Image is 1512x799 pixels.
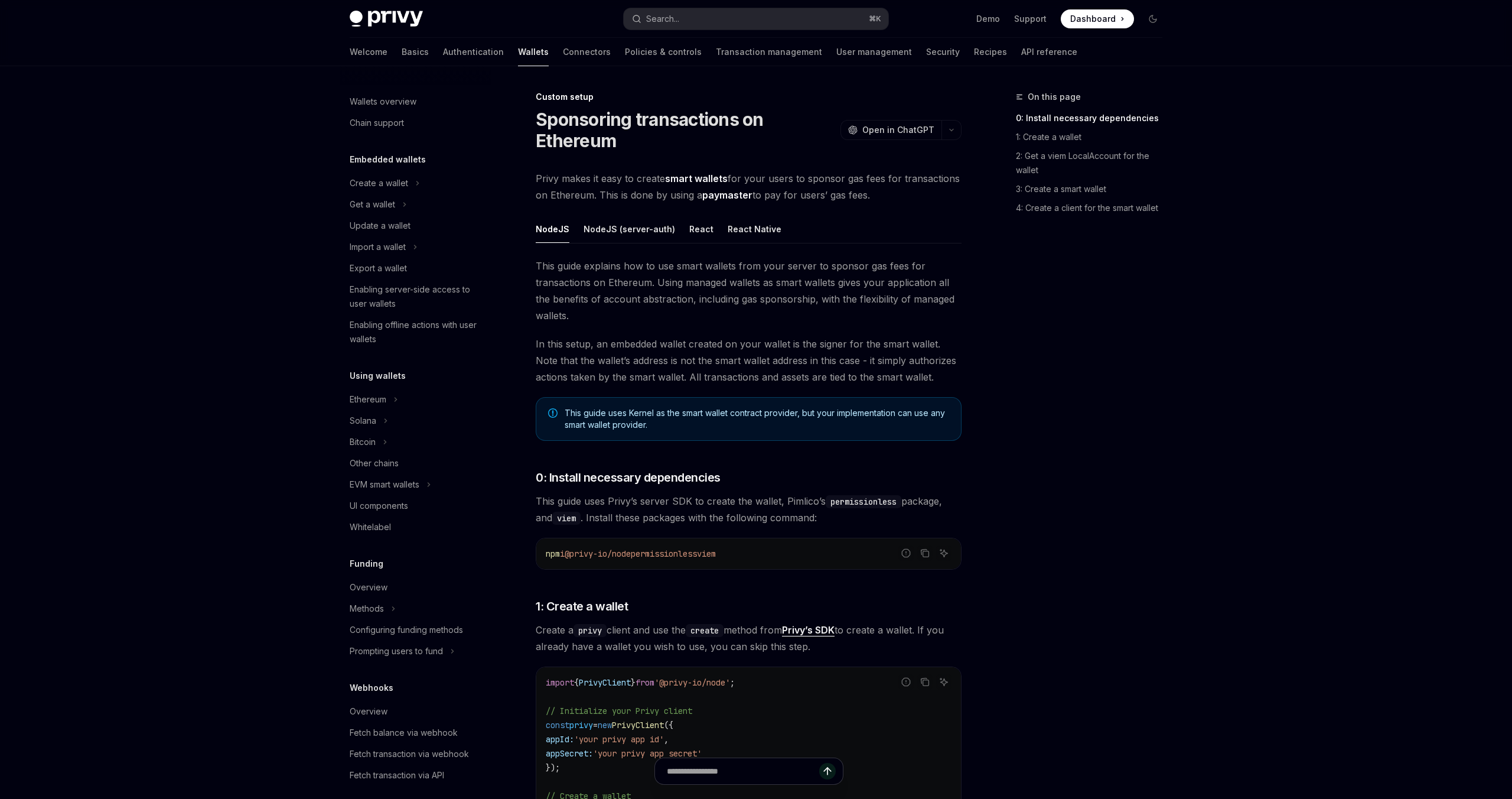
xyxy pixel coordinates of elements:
[350,261,407,275] div: Export a wallet
[350,557,383,571] h5: Funding
[350,435,376,449] div: Bitcoin
[340,173,491,194] button: Toggle Create a wallet section
[836,38,912,66] a: User management
[340,389,491,410] button: Toggle Ethereum section
[546,548,560,559] span: npm
[350,478,419,492] div: EVM smart wallets
[350,11,423,27] img: dark logo
[340,722,491,743] a: Fetch balance via webhook
[340,112,491,134] a: Chain support
[350,704,387,719] div: Overview
[646,12,679,26] div: Search...
[536,109,836,151] h1: Sponsoring transactions on Ethereum
[917,674,933,690] button: Copy the contents from the code block
[350,602,384,616] div: Methods
[350,369,406,383] h5: Using wallets
[340,577,491,598] a: Overview
[1016,199,1172,217] a: 4: Create a client for the smart wallet
[869,14,881,24] span: ⌘ K
[1016,109,1172,128] a: 0: Install necessary dependencies
[936,545,951,561] button: Ask AI
[862,124,934,136] span: Open in ChatGPT
[340,517,491,538] a: Whitelabel
[443,38,504,66] a: Authentication
[546,677,574,688] span: import
[654,677,730,688] span: '@privy-io/node'
[340,619,491,641] a: Configuring funding methods
[340,236,491,258] button: Toggle Import a wallet section
[350,152,426,167] h5: Embedded wallets
[536,622,962,655] span: Create a client and use the method from to create a wallet. If you already have a wallet you wish...
[350,219,410,233] div: Update a wallet
[536,258,962,324] span: This guide explains how to use smart wallets from your server to sponsor gas fees for transaction...
[584,215,675,243] div: NodeJS (server-auth)
[340,194,491,215] button: Toggle Get a wallet section
[1070,13,1116,25] span: Dashboard
[340,431,491,453] button: Toggle Bitcoin section
[612,720,664,730] span: PrivyClient
[350,197,395,212] div: Get a wallet
[565,407,949,431] span: This guide uses Kernel as the smart wallet contract provider, but your implementation can use any...
[936,674,951,690] button: Ask AI
[598,720,612,730] span: new
[350,282,484,311] div: Enabling server-side access to user wallets
[340,598,491,619] button: Toggle Methods section
[350,681,393,695] h5: Webhooks
[350,392,386,407] div: Ethereum
[340,765,491,786] a: Fetch transaction via API
[536,469,721,486] span: 0: Install necessary dependencies
[350,456,399,470] div: Other chains
[898,545,914,561] button: Report incorrect code
[624,8,888,30] button: Open search
[898,674,914,690] button: Report incorrect code
[563,38,611,66] a: Connectors
[782,624,835,636] a: Privy’s SDK
[548,408,558,418] svg: Note
[926,38,960,66] a: Security
[593,720,598,730] span: =
[350,726,458,740] div: Fetch balance via webhook
[974,38,1007,66] a: Recipes
[340,701,491,722] a: Overview
[350,414,376,428] div: Solana
[636,677,654,688] span: from
[350,240,406,254] div: Import a wallet
[340,453,491,474] a: Other chains
[664,734,669,745] span: ,
[536,91,962,103] div: Custom setup
[574,677,579,688] span: {
[350,176,408,190] div: Create a wallet
[1016,128,1172,147] a: 1: Create a wallet
[340,258,491,279] a: Export a wallet
[546,734,574,745] span: appId:
[350,318,484,346] div: Enabling offline actions with user wallets
[560,548,565,559] span: i
[350,116,404,130] div: Chain support
[819,763,836,779] button: Send message
[976,13,1000,25] a: Demo
[665,173,728,184] strong: smart wallets
[340,743,491,765] a: Fetch transaction via webhook
[826,495,901,508] code: permissionless
[593,748,702,759] span: 'your privy app secret'
[340,215,491,236] a: Update a wallet
[340,641,491,662] button: Toggle Prompting users to fund section
[350,623,463,637] div: Configuring funding methods
[716,38,822,66] a: Transaction management
[536,598,628,615] span: 1: Create a wallet
[631,548,697,559] span: permissionless
[546,720,569,730] span: const
[664,720,673,730] span: ({
[350,38,387,66] a: Welcome
[1028,90,1081,104] span: On this page
[574,734,664,745] span: 'your privy app id'
[667,758,819,784] input: Ask a question...
[730,677,735,688] span: ;
[631,677,636,688] span: }
[686,624,724,637] code: create
[546,748,593,759] span: appSecret:
[546,706,692,716] span: // Initialize your Privy client
[1016,180,1172,199] a: 3: Create a smart wallet
[350,580,387,595] div: Overview
[1016,147,1172,180] a: 2: Get a viem LocalAccount for the wallet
